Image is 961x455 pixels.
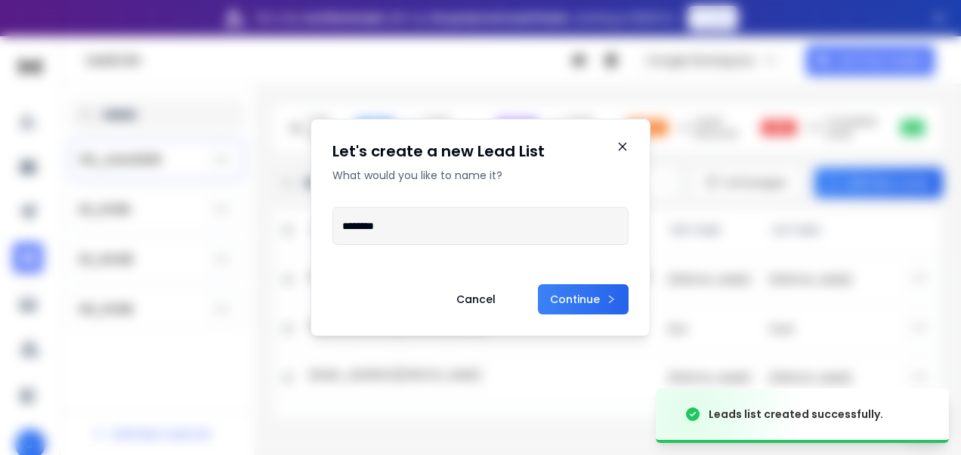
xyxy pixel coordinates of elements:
h1: Let's create a new Lead List [332,141,545,162]
p: What would you like to name it? [332,168,545,183]
div: Leads list created successfully. [709,407,883,422]
button: Continue [538,284,629,314]
button: Cancel [444,284,508,314]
